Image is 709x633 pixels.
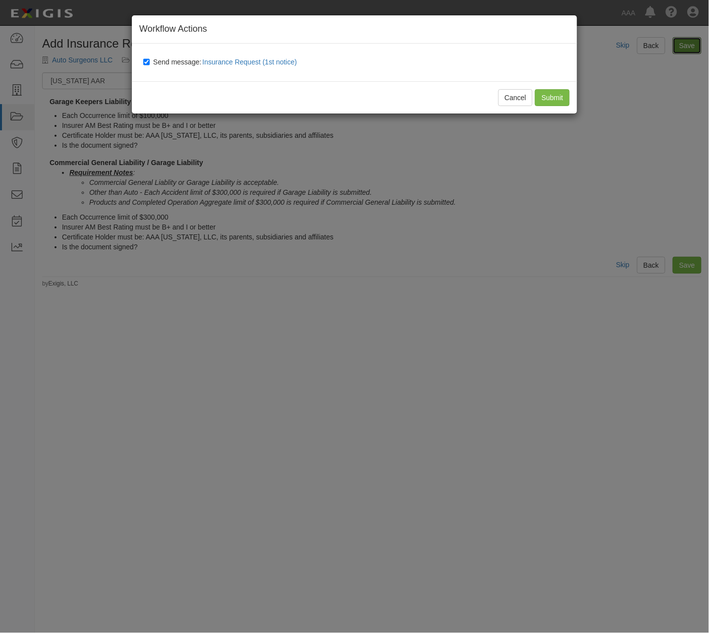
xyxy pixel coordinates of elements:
[143,58,150,66] input: Send message:Insurance Request (1st notice)
[498,89,533,106] button: Cancel
[202,58,297,66] span: Insurance Request (1st notice)
[153,58,301,66] span: Send message:
[139,23,570,36] h4: Workflow Actions
[535,89,570,106] input: Submit
[201,56,301,68] button: Send message:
